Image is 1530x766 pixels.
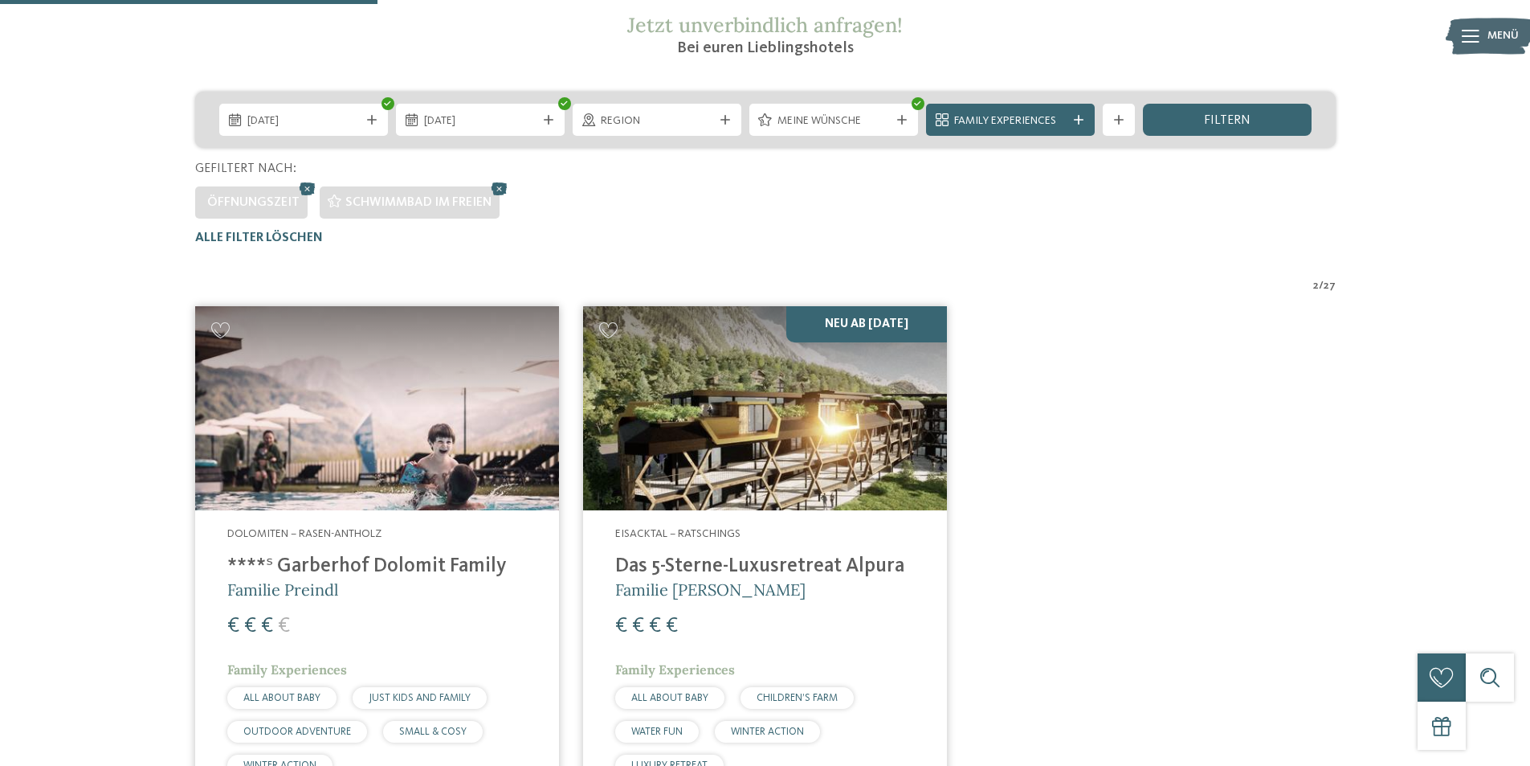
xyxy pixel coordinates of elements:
h4: ****ˢ Garberhof Dolomit Family [227,555,527,579]
span: € [261,616,273,637]
span: € [278,616,290,637]
span: Gefiltert nach: [195,162,296,175]
span: Family Experiences [227,662,347,678]
span: Family Experiences [954,113,1067,129]
span: WATER FUN [631,727,683,737]
span: WINTER ACTION [731,727,804,737]
span: ALL ABOUT BABY [243,693,320,703]
img: Familienhotels gesucht? Hier findet ihr die besten! [583,306,947,511]
span: € [227,616,239,637]
span: Family Experiences [615,662,735,678]
span: € [632,616,644,637]
span: SMALL & COSY [399,727,467,737]
span: Meine Wünsche [777,113,890,129]
span: Schwimmbad im Freien [345,196,492,209]
span: Alle Filter löschen [195,231,323,244]
span: [DATE] [247,113,360,129]
span: filtern [1204,114,1251,127]
span: Familie [PERSON_NAME] [615,580,806,600]
span: Dolomiten – Rasen-Antholz [227,528,381,539]
img: Familienhotels gesucht? Hier findet ihr die besten! [195,306,559,511]
span: Eisacktal – Ratschings [615,528,741,539]
span: CHILDREN’S FARM [757,693,838,703]
span: Jetzt unverbindlich anfragen! [627,12,903,38]
span: Öffnungszeit [207,196,300,209]
span: 2 [1313,278,1319,294]
span: / [1319,278,1324,294]
span: € [615,616,627,637]
span: [DATE] [424,113,537,129]
span: Bei euren Lieblingshotels [677,40,854,56]
span: ALL ABOUT BABY [631,693,708,703]
span: 27 [1324,278,1336,294]
span: Familie Preindl [227,580,338,600]
span: € [244,616,256,637]
span: Region [601,113,713,129]
h4: Das 5-Sterne-Luxusretreat Alpura [615,555,915,579]
span: OUTDOOR ADVENTURE [243,727,351,737]
span: € [666,616,678,637]
span: JUST KIDS AND FAMILY [369,693,471,703]
span: € [649,616,661,637]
